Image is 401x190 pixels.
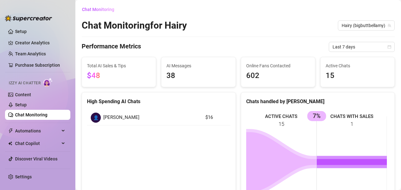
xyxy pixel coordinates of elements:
[82,7,114,12] span: Chat Monitoring
[15,156,57,161] a: Discover Viral Videos
[326,62,389,69] span: Active Chats
[15,126,60,136] span: Automations
[246,62,310,69] span: Online Fans Contacted
[91,113,101,123] div: 👤
[326,70,389,82] span: 15
[82,20,187,31] h2: Chat Monitoring for Hairy
[205,114,226,121] article: $16
[15,63,60,68] a: Purchase Subscription
[15,38,65,48] a: Creator Analytics
[15,29,27,34] a: Setup
[8,128,13,133] span: thunderbolt
[5,15,52,21] img: logo-BBDzfeDw.svg
[380,169,395,184] iframe: Intercom live chat
[246,70,310,82] span: 602
[8,141,12,146] img: Chat Copilot
[15,51,46,56] a: Team Analytics
[342,21,391,30] span: Hairy (bigbuttbellamy)
[246,98,390,105] div: Chats handled by [PERSON_NAME]
[166,70,230,82] span: 38
[87,62,151,69] span: Total AI Sales & Tips
[387,24,391,27] span: team
[15,92,31,97] a: Content
[15,112,47,117] a: Chat Monitoring
[82,42,141,52] h4: Performance Metrics
[387,45,391,49] span: calendar
[15,102,27,107] a: Setup
[15,138,60,148] span: Chat Copilot
[9,80,41,86] span: Izzy AI Chatter
[87,71,100,80] span: $48
[333,42,391,52] span: Last 7 days
[15,174,32,179] a: Settings
[103,114,139,121] span: [PERSON_NAME]
[166,62,230,69] span: AI Messages
[87,98,230,105] div: High Spending AI Chats
[43,78,53,87] img: AI Chatter
[82,4,119,14] button: Chat Monitoring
